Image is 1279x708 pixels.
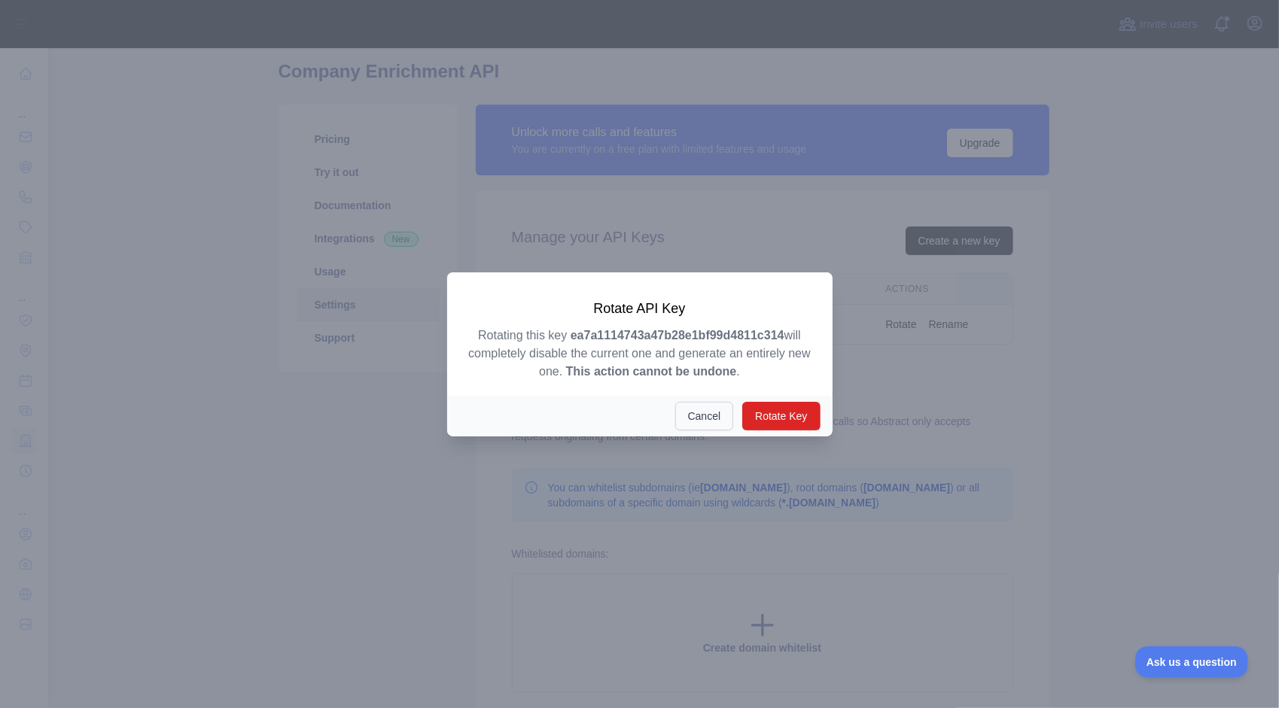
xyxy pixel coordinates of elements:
iframe: Toggle Customer Support [1135,646,1249,678]
button: Rotate Key [742,402,820,430]
strong: ea7a1114743a47b28e1bf99d4811c314 [571,329,784,342]
strong: This action cannot be undone [566,365,737,378]
p: Rotating this key will completely disable the current one and generate an entirely new one. . [465,327,815,381]
h3: Rotate API Key [465,299,815,318]
button: Cancel [675,402,734,430]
